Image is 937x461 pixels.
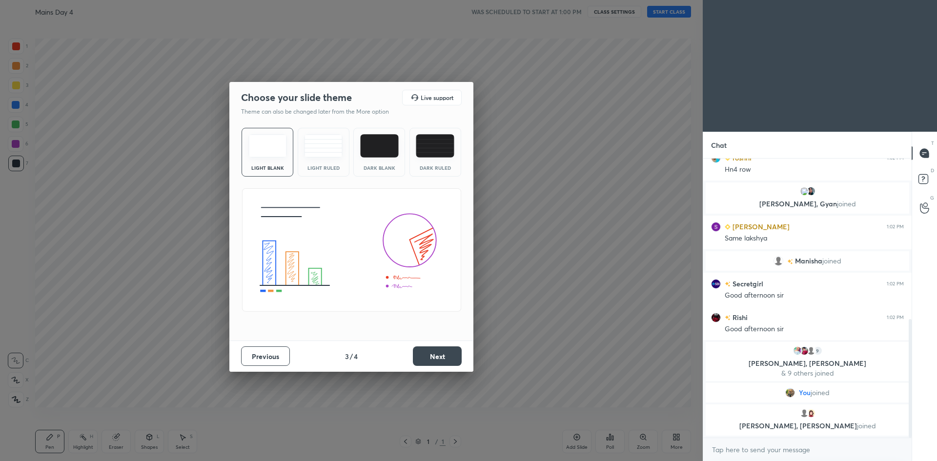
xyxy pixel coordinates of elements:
[350,351,353,361] h4: /
[712,360,903,367] p: [PERSON_NAME], [PERSON_NAME]
[304,134,343,158] img: lightRuledTheme.5fabf969.svg
[731,312,748,322] h6: Rishi
[413,346,462,366] button: Next
[799,346,809,356] img: a5029a45f7ea43349f677ca9ae1d4284.jpg
[712,200,903,208] p: [PERSON_NAME], Gyan
[774,256,783,266] img: default.png
[241,107,399,116] p: Theme can also be changed later from the More option
[703,159,912,438] div: grid
[354,351,358,361] h4: 4
[712,422,903,430] p: [PERSON_NAME], [PERSON_NAME]
[813,346,823,356] div: 9
[360,134,399,158] img: darkTheme.f0cc69e5.svg
[931,140,934,147] p: T
[793,346,802,356] img: a831f187697c49f0b938a805869e308d.jpg
[703,132,734,158] p: Chat
[725,165,904,175] div: Hn4 row
[711,313,721,322] img: 7e0d6d2ffc394448af08854bd46cd62c.jpg
[725,315,731,321] img: no-rating-badge.077c3623.svg
[248,134,287,158] img: lightTheme.e5ed3b09.svg
[241,346,290,366] button: Previous
[725,224,731,230] img: Learner_Badge_beginner_1_8b307cf2a0.svg
[360,165,399,170] div: Dark Blank
[787,259,793,264] img: no-rating-badge.077c3623.svg
[837,199,856,208] span: joined
[811,389,830,397] span: joined
[887,315,904,321] div: 1:02 PM
[931,167,934,174] p: D
[806,408,816,418] img: 18388012_77EB8FD9-6ECC-459E-9884-8875AC3DAE1F.png
[345,351,349,361] h4: 3
[930,194,934,201] p: G
[887,224,904,230] div: 1:02 PM
[725,291,904,301] div: Good afternoon sir
[799,408,809,418] img: default.png
[725,324,904,334] div: Good afternoon sir
[416,165,455,170] div: Dark Ruled
[242,188,462,312] img: lightThemeBanner.fbc32fad.svg
[711,222,721,232] img: 3
[799,389,811,397] span: You
[731,221,790,232] h6: [PERSON_NAME]
[806,186,816,196] img: fa141b51abb04969a74d1c763167dc37.jpg
[785,388,795,398] img: 9f5e5bf9971e4a88853fc8dad0f60a4b.jpg
[725,234,904,243] div: Same lakshya
[887,281,904,287] div: 1:02 PM
[731,279,763,289] h6: Secretgirl
[795,257,822,265] span: Manisha
[799,186,809,196] img: 3
[241,91,352,104] h2: Choose your slide theme
[725,281,731,287] img: no-rating-badge.077c3623.svg
[421,95,453,100] h5: Live support
[806,346,816,356] img: default.png
[857,421,876,430] span: joined
[304,165,343,170] div: Light Ruled
[822,257,841,265] span: joined
[416,134,454,158] img: darkRuledTheme.de295e13.svg
[712,369,903,377] p: & 9 others joined
[711,279,721,289] img: f7e0bb58586f4a4fb2afb8cf90853744.jpg
[248,165,287,170] div: Light Blank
